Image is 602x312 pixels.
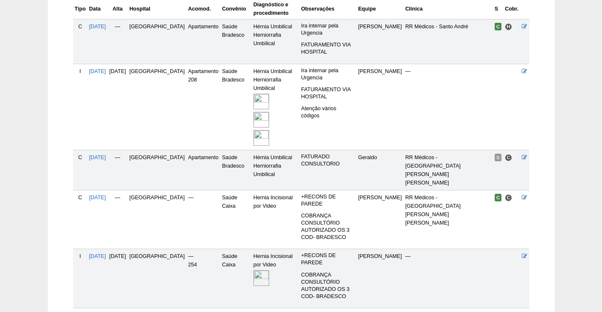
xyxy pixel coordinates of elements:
p: Ira internar pela Urgencia [301,67,355,81]
td: [GEOGRAPHIC_DATA] [128,19,186,64]
div: I [75,67,86,76]
td: [PERSON_NAME] [357,249,404,308]
a: [DATE] [89,24,106,30]
p: Ira internar pela Urgencia [301,22,355,37]
td: Apartamento [186,150,220,190]
td: Saúde Bradesco [220,19,251,64]
td: Hérnia Umbilical Herniorrafia Umbilical [252,64,300,150]
p: COBRANÇA CONSULTÓRIO AUTORIZADO OS 3 COD- BRADESCO [301,212,355,241]
p: FATURAMENTO VIA HOSPITAL [301,86,355,100]
span: Consultório [505,194,512,201]
span: Hospital [505,23,512,30]
p: FATURADO CONSULTORIO [301,153,355,168]
td: [PERSON_NAME] [357,19,404,64]
td: — [108,19,128,64]
p: +RECONS DE PAREDE [301,252,355,266]
td: [GEOGRAPHIC_DATA] [128,190,186,249]
td: Saúde Bradesco [220,150,251,190]
span: Confirmada [495,194,502,201]
td: Apartamento 208 [186,64,220,150]
div: C [75,22,86,31]
span: [DATE] [109,68,126,74]
a: [DATE] [89,155,106,160]
td: Hernia Incisional por Video [252,249,300,308]
p: +RECONS DE PAREDE [301,193,355,208]
td: RR Médicos - Santo André [403,19,493,64]
a: [DATE] [89,68,106,74]
span: Confirmada [495,23,502,30]
td: Saúde Caixa [220,190,251,249]
span: Suspensa [495,154,501,161]
div: C [75,193,86,202]
td: — 254 [186,249,220,308]
td: — [403,64,493,150]
td: — [403,249,493,308]
td: [GEOGRAPHIC_DATA] [128,64,186,150]
td: [PERSON_NAME] [357,64,404,150]
td: Saúde Bradesco [220,64,251,150]
div: C [75,153,86,162]
td: — [186,190,220,249]
span: Consultório [505,154,512,161]
td: Geraldo [357,150,404,190]
p: COBRANÇA CONSULTÓRIO AUTORIZADO OS 3 COD- BRADESCO [301,271,355,300]
td: Hernia Incisional por Video [252,190,300,249]
td: RR Médicos - [GEOGRAPHIC_DATA][PERSON_NAME][PERSON_NAME] [403,190,493,249]
td: Hérnia Umbilical Herniorrafia Umbilical [252,150,300,190]
p: FATURAMENTO VIA HOSPITAL [301,41,355,56]
td: — [108,150,128,190]
td: [GEOGRAPHIC_DATA] [128,249,186,308]
td: [GEOGRAPHIC_DATA] [128,150,186,190]
td: Saúde Caixa [220,249,251,308]
a: [DATE] [89,195,106,201]
p: Atenção vários códigos [301,105,355,119]
td: Apartamento [186,19,220,64]
div: I [75,252,86,260]
td: Hérnia Umbilical Herniorrafia Umbilical [252,19,300,64]
td: RR Médicos - [GEOGRAPHIC_DATA][PERSON_NAME][PERSON_NAME] [403,150,493,190]
td: [PERSON_NAME] [357,190,404,249]
a: [DATE] [89,253,106,259]
span: [DATE] [109,253,126,259]
td: — [108,190,128,249]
